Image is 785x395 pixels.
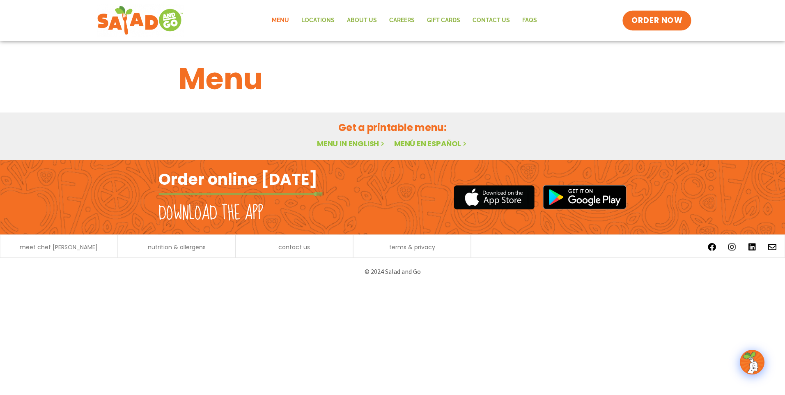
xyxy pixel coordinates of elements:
[341,11,383,30] a: About Us
[158,202,263,225] h2: Download the app
[741,351,764,374] img: wpChatIcon
[97,4,184,37] img: new-SAG-logo-768×292
[278,244,310,250] a: contact us
[266,11,295,30] a: Menu
[179,120,606,135] h2: Get a printable menu:
[421,11,466,30] a: GIFT CARDS
[466,11,516,30] a: Contact Us
[516,11,543,30] a: FAQs
[158,169,317,189] h2: Order online [DATE]
[163,266,622,277] p: © 2024 Salad and Go
[383,11,421,30] a: Careers
[622,11,691,30] a: ORDER NOW
[20,244,98,250] a: meet chef [PERSON_NAME]
[317,138,386,149] a: Menu in English
[148,244,206,250] a: nutrition & allergens
[631,15,682,26] span: ORDER NOW
[389,244,435,250] a: terms & privacy
[266,11,543,30] nav: Menu
[179,57,606,101] h1: Menu
[158,192,323,196] img: fork
[295,11,341,30] a: Locations
[394,138,468,149] a: Menú en español
[543,185,627,209] img: google_play
[454,184,535,211] img: appstore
